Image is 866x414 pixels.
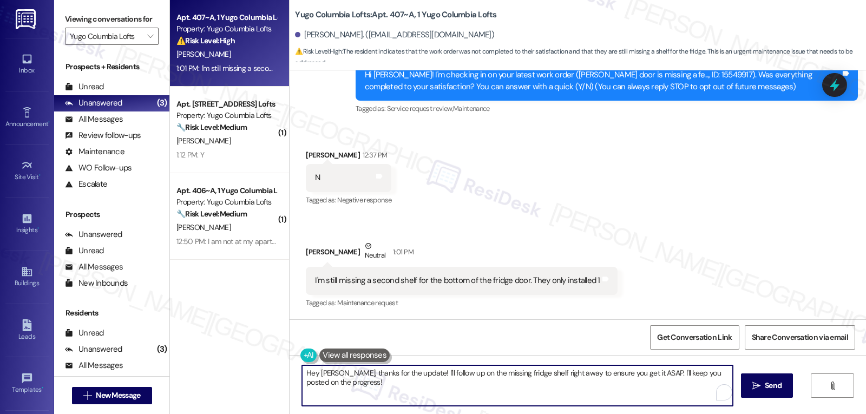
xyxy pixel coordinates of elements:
div: 12:37 PM [360,149,388,161]
div: WO Follow-ups [65,162,132,174]
div: Hi [PERSON_NAME]! I'm checking in on your latest work order ([PERSON_NAME] door is missing a fe..... [365,69,841,93]
button: New Message [72,387,152,404]
div: Property: Yugo Columbia Lofts [176,23,277,35]
div: Apt. 406~A, 1 Yugo Columbia Lofts [176,185,277,196]
div: All Messages [65,114,123,125]
a: Site Visit • [5,156,49,186]
div: 1:01 PM [390,246,413,258]
div: Tagged as: [306,192,391,208]
strong: ⚠️ Risk Level: High [295,47,342,56]
span: [PERSON_NAME] [176,136,231,146]
a: Leads [5,316,49,345]
strong: 🔧 Risk Level: Medium [176,209,247,219]
a: Buildings [5,262,49,292]
span: [PERSON_NAME] [176,49,231,59]
span: Maintenance request [337,298,398,307]
span: Negative response [337,195,391,205]
button: Send [741,373,793,398]
b: Yugo Columbia Lofts: Apt. 407~A, 1 Yugo Columbia Lofts [295,9,496,21]
i:  [752,382,760,390]
div: Unanswered [65,344,122,355]
div: Apt. 407~A, 1 Yugo Columbia Lofts [176,12,277,23]
div: I'm still missing a second shelf for the bottom of the fridge door. They only installed 1 [315,275,600,286]
div: Prospects + Residents [54,61,169,73]
input: All communities [70,28,141,45]
span: • [37,225,39,232]
div: [PERSON_NAME] [306,149,391,165]
span: [PERSON_NAME] [176,222,231,232]
div: Maintenance [65,146,124,157]
div: 1:12 PM: Y [176,150,204,160]
div: Prospects [54,209,169,220]
img: ResiDesk Logo [16,9,38,29]
label: Viewing conversations for [65,11,159,28]
span: • [39,172,41,179]
div: Residents [54,307,169,319]
div: Unread [65,327,104,339]
div: Escalate [65,179,107,190]
button: Share Conversation via email [745,325,855,350]
a: Inbox [5,50,49,79]
i:  [83,391,91,400]
div: 12:50 PM: I am not at my apartment rn. I'll return [DATE] and let you know then [176,236,417,246]
textarea: To enrich screen reader interactions, please activate Accessibility in Grammarly extension settings [302,365,733,406]
span: • [48,119,50,126]
div: (3) [154,341,170,358]
button: Get Conversation Link [650,325,739,350]
div: Review follow-ups [65,130,141,141]
div: All Messages [65,360,123,371]
div: Property: Yugo Columbia Lofts [176,110,277,121]
span: Get Conversation Link [657,332,732,343]
a: Insights • [5,209,49,239]
span: • [42,384,43,392]
div: New Inbounds [65,278,128,289]
div: Apt. [STREET_ADDRESS] Lofts [176,98,277,110]
div: [PERSON_NAME] [306,240,617,267]
strong: ⚠️ Risk Level: High [176,36,235,45]
div: Unanswered [65,97,122,109]
div: All Messages [65,261,123,273]
div: 1:01 PM: I'm still missing a second shelf for the bottom of the fridge door. They only installed 1 [176,63,462,73]
div: Neutral [363,240,388,263]
div: Tagged as: [306,295,617,311]
a: Templates • [5,369,49,398]
div: [PERSON_NAME]. ([EMAIL_ADDRESS][DOMAIN_NAME]) [295,29,494,41]
div: Unread [65,245,104,257]
span: Share Conversation via email [752,332,848,343]
span: : The resident indicates that the work order was not completed to their satisfaction and that the... [295,46,866,69]
i:  [829,382,837,390]
div: (3) [154,95,170,111]
div: Unread [65,81,104,93]
span: Service request review , [387,104,453,113]
i:  [147,32,153,41]
span: Maintenance [453,104,490,113]
div: N [315,172,320,183]
div: Tagged as: [356,101,858,116]
strong: 🔧 Risk Level: Medium [176,122,247,132]
div: Unanswered [65,229,122,240]
span: Send [765,380,782,391]
span: New Message [96,390,140,401]
div: Property: Yugo Columbia Lofts [176,196,277,208]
